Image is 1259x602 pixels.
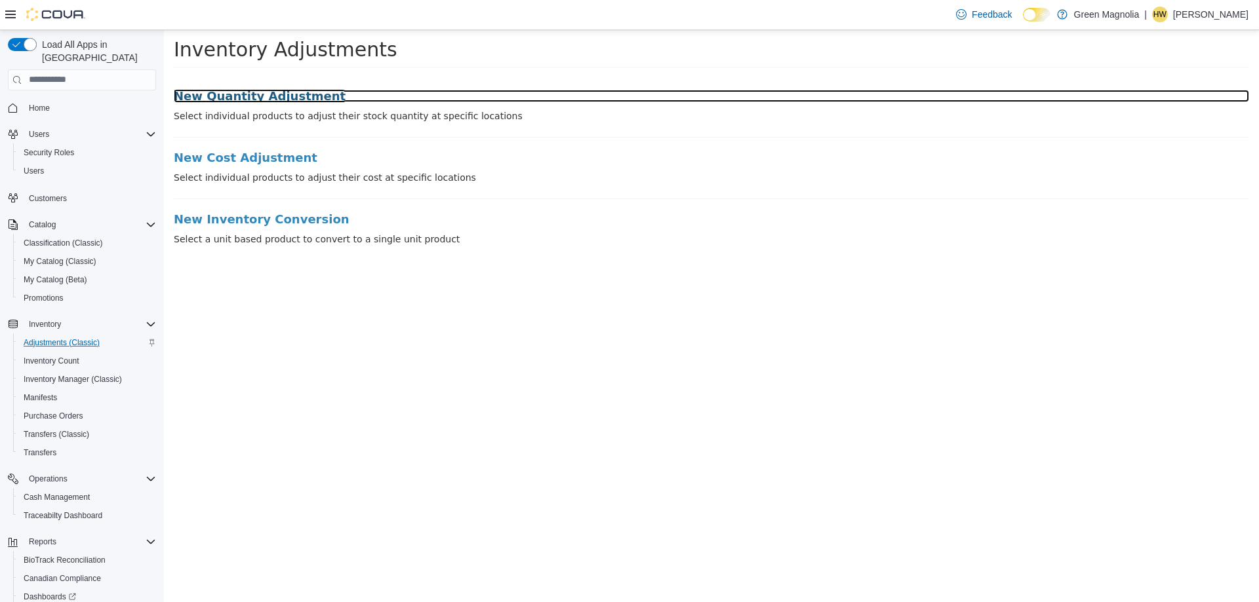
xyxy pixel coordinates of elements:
[24,534,156,550] span: Reports
[29,103,50,113] span: Home
[13,370,161,388] button: Inventory Manager (Classic)
[13,443,161,462] button: Transfers
[18,390,62,405] a: Manifests
[13,388,161,407] button: Manifests
[18,290,69,306] a: Promotions
[24,510,102,521] span: Traceabilty Dashboard
[24,492,90,502] span: Cash Management
[37,38,156,64] span: Load All Apps in [GEOGRAPHIC_DATA]
[24,100,156,116] span: Home
[1153,7,1167,22] span: HW
[10,79,1085,93] p: Select individual products to adjust their stock quantity at specific locations
[3,216,161,234] button: Catalog
[24,217,156,233] span: Catalog
[13,143,161,162] button: Security Roles
[1074,7,1140,22] p: Green Magnolia
[29,319,61,329] span: Inventory
[24,189,156,206] span: Customers
[29,474,68,484] span: Operations
[1144,7,1147,22] p: |
[3,315,161,333] button: Inventory
[18,571,106,586] a: Canadian Compliance
[24,392,57,403] span: Manifests
[29,129,49,140] span: Users
[18,371,127,387] a: Inventory Manager (Classic)
[24,274,87,285] span: My Catalog (Beta)
[3,533,161,551] button: Reports
[24,374,122,385] span: Inventory Manager (Classic)
[18,508,156,523] span: Traceabilty Dashboard
[18,426,94,442] a: Transfers (Classic)
[18,408,156,424] span: Purchase Orders
[29,193,67,204] span: Customers
[10,121,1085,134] a: New Cost Adjustment
[18,163,49,179] a: Users
[18,235,108,251] a: Classification (Classic)
[24,238,103,248] span: Classification (Classic)
[24,293,64,303] span: Promotions
[18,145,79,160] a: Security Roles
[29,219,56,230] span: Catalog
[18,390,156,405] span: Manifests
[24,191,72,206] a: Customers
[18,335,105,350] a: Adjustments (Classic)
[13,569,161,588] button: Canadian Compliance
[18,489,156,505] span: Cash Management
[10,141,1085,155] p: Select individual products to adjust their cost at specific locations
[24,316,66,332] button: Inventory
[24,471,156,487] span: Operations
[26,8,85,21] img: Cova
[18,445,62,461] a: Transfers
[1023,8,1050,22] input: Dark Mode
[10,60,1085,73] a: New Quantity Adjustment
[18,426,156,442] span: Transfers (Classic)
[13,162,161,180] button: Users
[3,98,161,117] button: Home
[3,125,161,143] button: Users
[1173,7,1249,22] p: [PERSON_NAME]
[13,271,161,289] button: My Catalog (Beta)
[24,126,54,142] button: Users
[18,254,156,269] span: My Catalog (Classic)
[24,411,83,421] span: Purchase Orders
[18,508,108,523] a: Traceabilty Dashboard
[24,100,55,116] a: Home
[24,429,89,440] span: Transfers (Classic)
[18,353,156,369] span: Inventory Count
[24,356,79,366] span: Inventory Count
[18,571,156,586] span: Canadian Compliance
[3,470,161,488] button: Operations
[18,371,156,387] span: Inventory Manager (Classic)
[18,272,156,288] span: My Catalog (Beta)
[18,552,156,568] span: BioTrack Reconciliation
[18,272,92,288] a: My Catalog (Beta)
[24,471,73,487] button: Operations
[18,163,156,179] span: Users
[13,506,161,525] button: Traceabilty Dashboard
[24,337,100,348] span: Adjustments (Classic)
[24,316,156,332] span: Inventory
[13,488,161,506] button: Cash Management
[972,8,1012,21] span: Feedback
[18,408,89,424] a: Purchase Orders
[24,592,76,602] span: Dashboards
[10,202,1085,216] p: Select a unit based product to convert to a single unit product
[24,256,96,267] span: My Catalog (Classic)
[18,235,156,251] span: Classification (Classic)
[18,335,156,350] span: Adjustments (Classic)
[18,290,156,306] span: Promotions
[13,407,161,425] button: Purchase Orders
[18,552,111,568] a: BioTrack Reconciliation
[24,217,61,233] button: Catalog
[13,352,161,370] button: Inventory Count
[18,254,102,269] a: My Catalog (Classic)
[18,353,85,369] a: Inventory Count
[13,289,161,307] button: Promotions
[24,147,74,158] span: Security Roles
[24,166,44,176] span: Users
[13,333,161,352] button: Adjustments (Classic)
[18,145,156,160] span: Security Roles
